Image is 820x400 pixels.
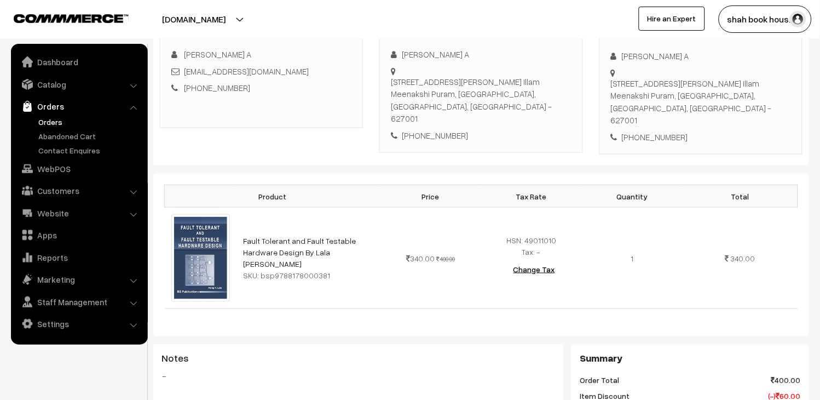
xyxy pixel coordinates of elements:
[14,159,144,179] a: WebPOS
[437,255,455,262] strike: 400.00
[14,14,129,22] img: COMMMERCE
[14,181,144,201] a: Customers
[505,258,564,282] button: Change Tax
[14,96,144,116] a: Orders
[14,314,144,334] a: Settings
[243,236,356,268] a: Fault Tolerant and Fault Testable Hardware Design By Lala [PERSON_NAME]
[14,225,144,245] a: Apps
[36,116,144,128] a: Orders
[406,254,435,263] span: 340.00
[391,76,571,125] div: [STREET_ADDRESS][PERSON_NAME] Illam Meenakshi Puram, [GEOGRAPHIC_DATA], [GEOGRAPHIC_DATA], [GEOGR...
[507,236,557,256] span: HSN: 49011010 Tax: -
[790,11,806,27] img: user
[481,185,582,208] th: Tax Rate
[14,11,109,24] a: COMMMERCE
[611,131,791,144] div: [PHONE_NUMBER]
[730,254,755,263] span: 340.00
[771,375,801,386] span: 400.00
[611,50,791,62] div: [PERSON_NAME] A
[184,66,309,76] a: [EMAIL_ADDRESS][DOMAIN_NAME]
[14,52,144,72] a: Dashboard
[719,5,812,33] button: shah book hous…
[165,185,380,208] th: Product
[124,5,264,33] button: [DOMAIN_NAME]
[36,145,144,156] a: Contact Enquires
[380,185,481,208] th: Price
[243,270,374,281] div: SKU: bsp9788178000381
[683,185,798,208] th: Total
[36,130,144,142] a: Abandoned Cart
[184,49,251,59] span: [PERSON_NAME] A
[14,270,144,289] a: Marketing
[14,248,144,267] a: Reports
[14,203,144,223] a: Website
[161,370,555,383] blockquote: -
[14,292,144,312] a: Staff Management
[639,7,705,31] a: Hire an Expert
[391,129,571,142] div: [PHONE_NUMBER]
[161,353,555,365] h3: Notes
[631,254,634,263] span: 1
[391,48,571,61] div: [PERSON_NAME] A
[171,214,230,301] img: img4c986a517b8ab.jpg
[580,375,619,386] span: Order Total
[184,83,250,93] a: [PHONE_NUMBER]
[580,353,801,365] h3: Summary
[611,77,791,127] div: [STREET_ADDRESS][PERSON_NAME] Illam Meenakshi Puram, [GEOGRAPHIC_DATA], [GEOGRAPHIC_DATA], [GEOGR...
[582,185,683,208] th: Quantity
[14,75,144,94] a: Catalog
